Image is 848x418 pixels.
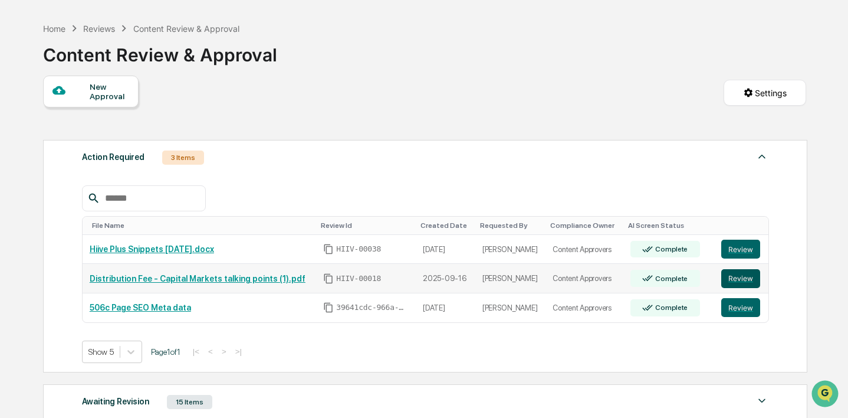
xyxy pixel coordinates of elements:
[653,245,688,253] div: Complete
[12,150,21,159] div: 🖐️
[43,24,65,34] div: Home
[721,269,760,288] button: Review
[7,144,81,165] a: 🖐️Preclearance
[83,24,115,34] div: Reviews
[24,171,74,183] span: Data Lookup
[117,200,143,209] span: Pylon
[83,200,143,209] a: Powered byPylon
[232,347,245,357] button: >|
[218,347,230,357] button: >
[475,293,546,322] td: [PERSON_NAME]
[40,102,149,112] div: We're available if you need us!
[336,274,381,283] span: HIIV-00018
[724,221,764,230] div: Toggle SortBy
[323,244,334,254] span: Copy Id
[12,90,33,112] img: 1746055101610-c473b297-6a78-478c-a979-82029cc54cd1
[755,394,769,408] img: caret
[336,244,381,254] span: HIIV-00038
[721,240,761,259] a: Review
[133,24,239,34] div: Content Review & Approval
[545,293,623,322] td: Content Approvers
[475,235,546,264] td: [PERSON_NAME]
[167,395,212,409] div: 15 Items
[205,347,216,357] button: <
[12,25,215,44] p: How can we help?
[721,269,761,288] a: Review
[81,144,151,165] a: 🗄️Attestations
[721,298,761,317] a: Review
[336,303,407,312] span: 39641cdc-966a-4e65-879f-2a6a777944d8
[82,149,144,165] div: Action Required
[480,221,541,230] div: Toggle SortBy
[810,379,842,411] iframe: Open customer support
[416,264,475,293] td: 2025-09-16
[82,394,149,409] div: Awaiting Revision
[475,264,546,293] td: [PERSON_NAME]
[97,149,146,161] span: Attestations
[416,235,475,264] td: [DATE]
[12,172,21,182] div: 🔎
[323,302,334,313] span: Copy Id
[755,149,769,164] img: caret
[721,240,760,259] button: Review
[86,150,95,159] div: 🗄️
[420,221,471,230] div: Toggle SortBy
[550,221,618,230] div: Toggle SortBy
[653,303,688,312] div: Complete
[628,221,710,230] div: Toggle SortBy
[724,80,806,106] button: Settings
[7,166,79,188] a: 🔎Data Lookup
[90,303,191,312] a: 506c Page SEO Meta data
[43,35,277,66] div: Content Review & Approval
[90,274,305,283] a: Distribution Fee - Capital Markets talking points (1).pdf
[545,235,623,264] td: Content Approvers
[90,82,129,101] div: New Approval
[92,221,312,230] div: Toggle SortBy
[721,298,760,317] button: Review
[201,94,215,108] button: Start new chat
[323,273,334,284] span: Copy Id
[189,347,203,357] button: |<
[162,151,204,165] div: 3 Items
[40,90,193,102] div: Start new chat
[653,275,688,283] div: Complete
[24,149,76,161] span: Preclearance
[90,244,214,254] a: Hiive Plus Snippets [DATE].docx
[545,264,623,293] td: Content Approvers
[416,293,475,322] td: [DATE]
[151,347,180,357] span: Page 1 of 1
[321,221,411,230] div: Toggle SortBy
